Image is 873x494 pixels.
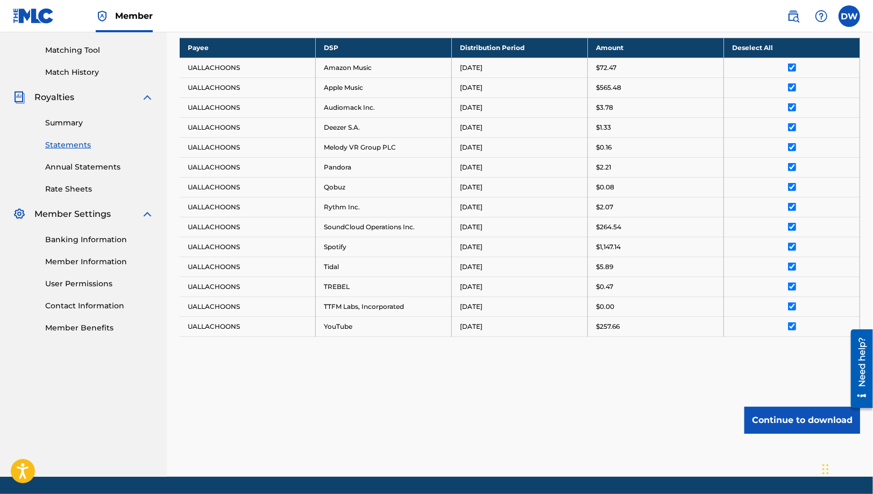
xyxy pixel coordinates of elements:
a: Matching Tool [45,45,154,56]
td: Amazon Music [316,58,452,77]
p: $0.47 [596,282,613,292]
a: Match History [45,67,154,78]
td: UALLACHOONS [180,217,316,237]
td: UALLACHOONS [180,237,316,257]
td: Apple Music [316,77,452,97]
span: Member [115,10,153,22]
td: [DATE] [452,117,588,137]
a: Member Information [45,256,154,267]
a: Summary [45,117,154,129]
td: [DATE] [452,97,588,117]
img: MLC Logo [13,8,54,24]
p: $72.47 [596,63,616,73]
td: Rythm Inc. [316,197,452,217]
th: DSP [316,38,452,58]
img: help [815,10,828,23]
img: Royalties [13,91,26,104]
span: Member Settings [34,208,111,221]
td: Tidal [316,257,452,277]
span: Royalties [34,91,74,104]
a: Contact Information [45,300,154,312]
td: UALLACHOONS [180,316,316,336]
td: [DATE] [452,157,588,177]
img: expand [141,91,154,104]
p: $565.48 [596,83,621,93]
td: UALLACHOONS [180,297,316,316]
th: Amount [588,38,724,58]
p: $0.00 [596,302,614,312]
img: Member Settings [13,208,26,221]
td: UALLACHOONS [180,97,316,117]
a: Member Benefits [45,322,154,334]
p: $264.54 [596,222,621,232]
td: [DATE] [452,58,588,77]
th: Deselect All [724,38,860,58]
td: UALLACHOONS [180,177,316,197]
td: [DATE] [452,217,588,237]
p: $5.89 [596,262,613,272]
iframe: Chat Widget [819,442,873,494]
td: UALLACHOONS [180,257,316,277]
td: TTFM Labs, Incorporated [316,297,452,316]
a: Public Search [783,5,804,27]
p: $1,147.14 [596,242,621,252]
td: YouTube [316,316,452,336]
td: UALLACHOONS [180,157,316,177]
a: Rate Sheets [45,184,154,195]
img: expand [141,208,154,221]
button: Continue to download [744,407,860,434]
div: Help [811,5,832,27]
th: Payee [180,38,316,58]
td: [DATE] [452,197,588,217]
p: $0.16 [596,143,612,152]
td: [DATE] [452,237,588,257]
td: Audiomack Inc. [316,97,452,117]
td: [DATE] [452,316,588,336]
td: UALLACHOONS [180,137,316,157]
td: TREBEL [316,277,452,297]
td: UALLACHOONS [180,77,316,97]
td: [DATE] [452,277,588,297]
p: $2.21 [596,163,611,172]
img: Top Rightsholder [96,10,109,23]
p: $0.08 [596,182,614,192]
a: Statements [45,139,154,151]
td: Melody VR Group PLC [316,137,452,157]
td: [DATE] [452,77,588,97]
td: [DATE] [452,137,588,157]
td: Spotify [316,237,452,257]
p: $257.66 [596,322,620,331]
td: UALLACHOONS [180,197,316,217]
th: Distribution Period [452,38,588,58]
td: [DATE] [452,297,588,316]
p: $1.33 [596,123,611,132]
td: Deezer S.A. [316,117,452,137]
img: search [787,10,800,23]
td: SoundCloud Operations Inc. [316,217,452,237]
a: Banking Information [45,234,154,245]
iframe: Resource Center [843,326,873,412]
td: UALLACHOONS [180,277,316,297]
p: $2.07 [596,202,613,212]
td: Qobuz [316,177,452,197]
td: UALLACHOONS [180,117,316,137]
p: $3.78 [596,103,613,112]
td: Pandora [316,157,452,177]
td: UALLACHOONS [180,58,316,77]
a: Annual Statements [45,161,154,173]
td: [DATE] [452,177,588,197]
a: User Permissions [45,278,154,290]
td: [DATE] [452,257,588,277]
div: User Menu [839,5,860,27]
div: Drag [822,453,829,485]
